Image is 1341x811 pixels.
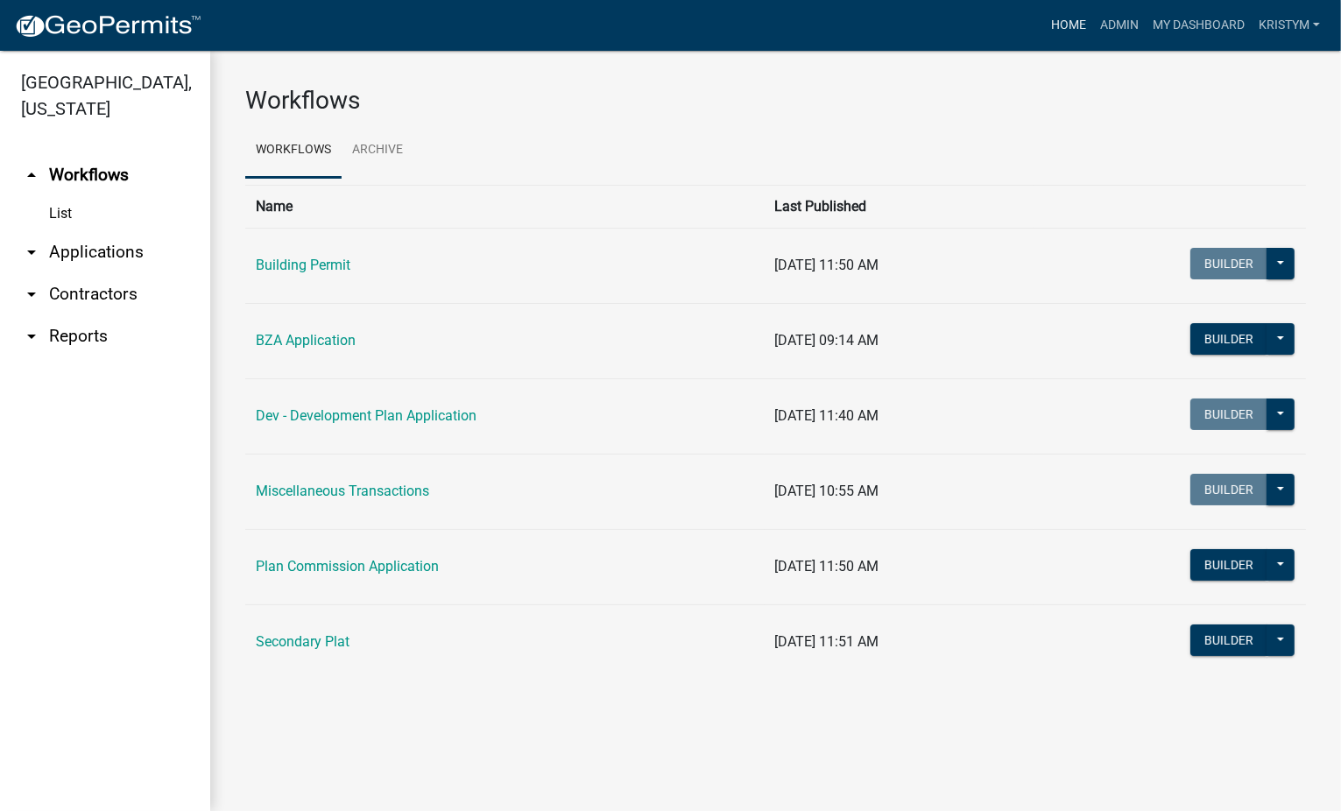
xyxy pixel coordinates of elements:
[256,257,350,273] a: Building Permit
[1190,624,1267,656] button: Builder
[1146,9,1252,42] a: My Dashboard
[1190,323,1267,355] button: Builder
[775,558,879,575] span: [DATE] 11:50 AM
[256,483,429,499] a: Miscellaneous Transactions
[775,633,879,650] span: [DATE] 11:51 AM
[1190,248,1267,279] button: Builder
[775,257,879,273] span: [DATE] 11:50 AM
[245,86,1306,116] h3: Workflows
[245,185,765,228] th: Name
[21,242,42,263] i: arrow_drop_down
[256,407,476,424] a: Dev - Development Plan Application
[775,483,879,499] span: [DATE] 10:55 AM
[256,332,356,349] a: BZA Application
[245,123,342,179] a: Workflows
[1252,9,1327,42] a: KristyM
[1190,549,1267,581] button: Builder
[256,633,349,650] a: Secondary Plat
[21,284,42,305] i: arrow_drop_down
[1093,9,1146,42] a: Admin
[765,185,1034,228] th: Last Published
[256,558,439,575] a: Plan Commission Application
[1044,9,1093,42] a: Home
[21,165,42,186] i: arrow_drop_up
[342,123,413,179] a: Archive
[21,326,42,347] i: arrow_drop_down
[775,407,879,424] span: [DATE] 11:40 AM
[1190,398,1267,430] button: Builder
[1190,474,1267,505] button: Builder
[775,332,879,349] span: [DATE] 09:14 AM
